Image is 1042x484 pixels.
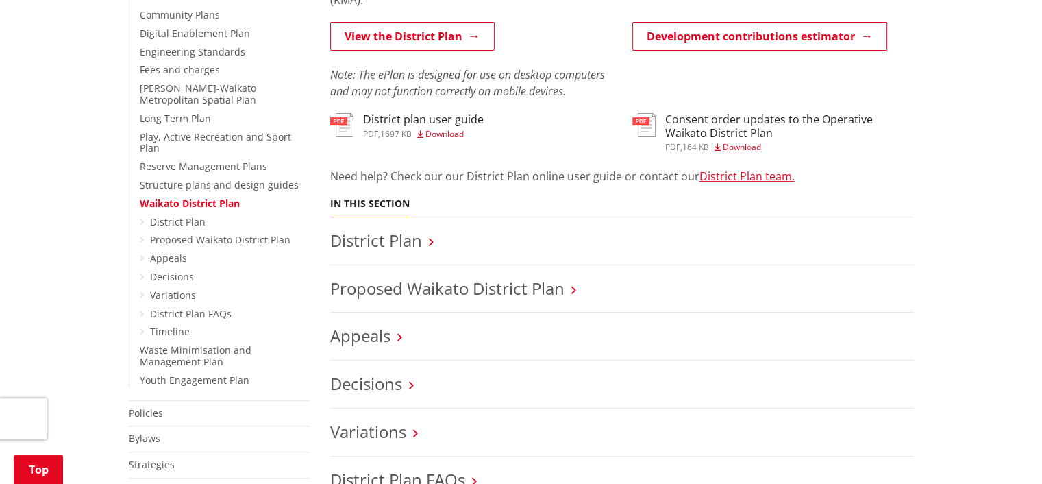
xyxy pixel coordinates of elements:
iframe: Messenger Launcher [979,426,1028,476]
a: [PERSON_NAME]-Waikato Metropolitan Spatial Plan [140,82,256,106]
a: Engineering Standards [140,45,245,58]
span: pdf [363,128,378,140]
a: Consent order updates to the Operative Waikato District Plan pdf,164 KB Download [632,113,914,151]
a: Bylaws [129,432,160,445]
h3: Consent order updates to the Operative Waikato District Plan [665,113,914,139]
img: document-pdf.svg [632,113,656,137]
a: District Plan team. [699,169,795,184]
span: 1697 KB [380,128,412,140]
a: Policies [129,407,163,420]
a: Youth Engagement Plan [140,374,249,387]
a: Decisions [150,270,194,283]
img: document-pdf.svg [330,113,353,137]
a: Development contributions estimator [632,22,887,51]
span: Download [425,128,464,140]
a: View the District Plan [330,22,495,51]
div: , [665,143,914,152]
span: 164 KB [682,141,709,153]
a: Proposed Waikato District Plan [150,233,290,246]
a: Play, Active Recreation and Sport Plan [140,130,291,155]
a: Waikato District Plan [140,197,240,210]
p: Need help? Check our our District Plan online user guide or contact our [330,168,914,184]
em: Note: The ePlan is designed for use on desktop computers and may not function correctly on mobile... [330,67,605,99]
a: District Plan [150,215,206,228]
a: Variations [330,420,406,443]
a: Structure plans and design guides [140,178,299,191]
a: Fees and charges [140,63,220,76]
a: Reserve Management Plans [140,160,267,173]
a: Proposed Waikato District Plan [330,277,565,300]
a: District Plan [330,229,422,252]
a: Waste Minimisation and Management Plan [140,343,251,368]
a: Appeals [330,324,390,347]
a: Decisions [330,372,402,395]
a: Variations [150,289,196,302]
a: Community Plans [140,8,220,21]
a: District Plan FAQs [150,307,232,320]
a: Top [14,455,63,484]
a: Timeline [150,325,190,338]
a: Strategies [129,458,175,471]
span: Download [723,141,761,153]
h5: In this section [330,198,410,210]
a: Appeals [150,252,187,265]
a: Digital Enablement Plan [140,27,250,40]
div: , [363,130,484,138]
span: pdf [665,141,680,153]
a: District plan user guide pdf,1697 KB Download [330,113,484,138]
h3: District plan user guide [363,113,484,126]
a: Long Term Plan [140,112,211,125]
